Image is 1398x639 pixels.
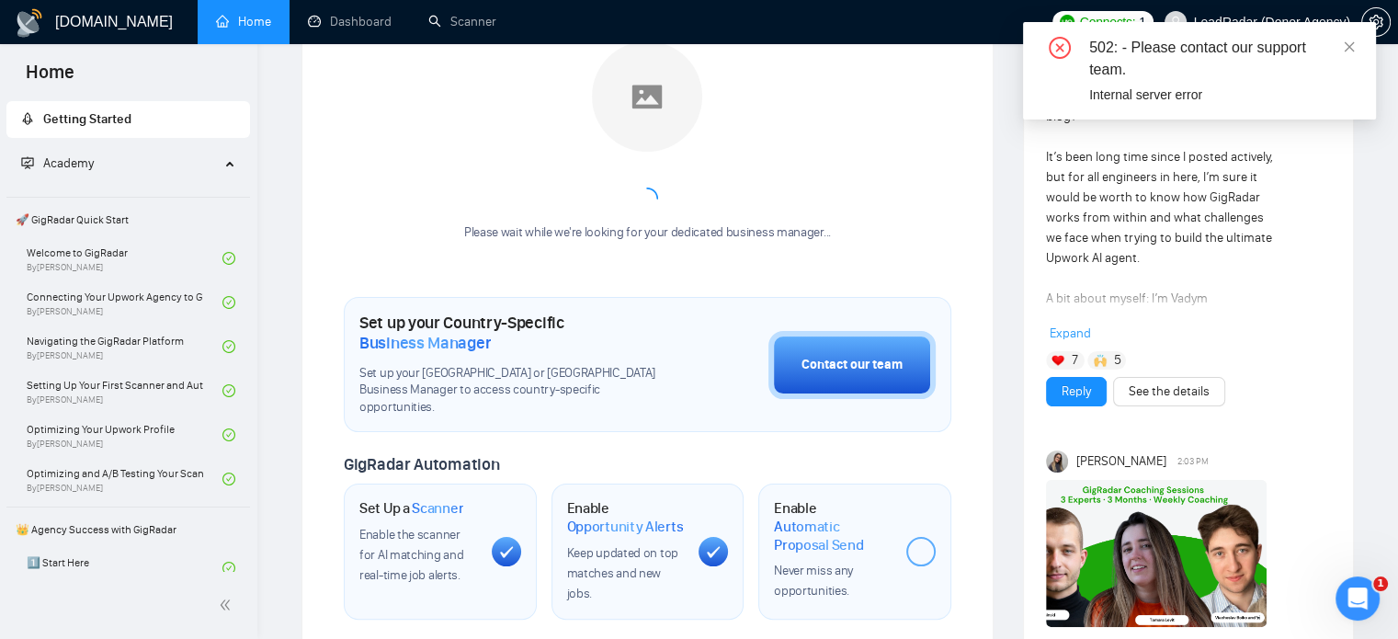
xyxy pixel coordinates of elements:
span: check-circle [222,562,235,575]
span: [PERSON_NAME] [1075,451,1165,472]
span: check-circle [222,340,235,353]
span: Academy [21,155,94,171]
h1: Set Up a [359,499,463,518]
h1: Enable [774,499,892,553]
h1: Enable [567,499,685,535]
a: Navigating the GigRadar PlatformBy[PERSON_NAME] [27,326,222,367]
span: fund-projection-screen [21,156,34,169]
a: Setting Up Your First Scanner and Auto-BidderBy[PERSON_NAME] [27,371,222,411]
span: Business Manager [359,333,491,353]
span: 2:03 PM [1177,453,1209,470]
span: Getting Started [43,111,131,127]
button: Reply [1046,377,1107,406]
span: Enable the scanner for AI matching and real-time job alerts. [359,527,463,583]
a: Reply [1062,382,1091,402]
span: Never miss any opportunities. [774,563,853,599]
button: See the details [1113,377,1225,406]
a: See the details [1129,382,1210,402]
div: 502: - Please contact our support team. [1089,37,1354,81]
span: Expand [1050,325,1091,341]
img: ❤️ [1051,354,1064,367]
span: 5 [1113,351,1120,370]
span: Keep updated on top matches and new jobs. [567,545,678,601]
div: Please wait while we're looking for your dedicated business manager... [453,224,842,242]
a: setting [1361,15,1391,29]
img: placeholder.png [592,41,702,152]
a: Connecting Your Upwork Agency to GigRadarBy[PERSON_NAME] [27,282,222,323]
img: F09L7DB94NL-GigRadar%20Coaching%20Sessions%20_%20Experts.png [1046,480,1267,627]
div: Contact our team [801,355,903,375]
button: Contact our team [768,331,936,399]
span: Automatic Proposal Send [774,518,892,553]
span: Home [11,59,89,97]
div: Internal server error [1089,85,1354,105]
span: check-circle [222,296,235,309]
span: Connects: [1080,12,1135,32]
button: setting [1361,7,1391,37]
a: Optimizing Your Upwork ProfileBy[PERSON_NAME] [27,415,222,455]
img: 🙌 [1094,354,1107,367]
a: homeHome [216,14,271,29]
span: Set up your [GEOGRAPHIC_DATA] or [GEOGRAPHIC_DATA] Business Manager to access country-specific op... [359,365,676,417]
span: close-circle [1049,37,1071,59]
span: GigRadar Automation [344,454,499,474]
span: setting [1362,15,1390,29]
h1: Set up your Country-Specific [359,313,676,353]
li: Getting Started [6,101,250,138]
span: Academy [43,155,94,171]
a: dashboardDashboard [308,14,392,29]
img: upwork-logo.png [1060,15,1074,29]
span: Opportunity Alerts [567,518,684,536]
img: logo [15,8,44,38]
span: 👑 Agency Success with GigRadar [8,511,248,548]
a: searchScanner [428,14,496,29]
iframe: Intercom live chat [1335,576,1380,621]
a: Welcome to GigRadarBy[PERSON_NAME] [27,238,222,279]
span: 1 [1373,576,1388,591]
span: check-circle [222,384,235,397]
a: Optimizing and A/B Testing Your Scanner for Better ResultsBy[PERSON_NAME] [27,459,222,499]
span: 7 [1072,351,1078,370]
a: 1️⃣ Start Here [27,548,222,588]
span: Scanner [412,499,463,518]
span: rocket [21,112,34,125]
span: double-left [219,596,237,614]
img: Mariia Heshka [1046,451,1068,473]
span: check-circle [222,252,235,265]
span: 1 [1139,12,1146,32]
span: 🚀 GigRadar Quick Start [8,201,248,238]
span: loading [634,186,660,211]
span: check-circle [222,473,235,485]
span: close [1343,40,1356,53]
span: check-circle [222,428,235,441]
span: user [1169,16,1182,29]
